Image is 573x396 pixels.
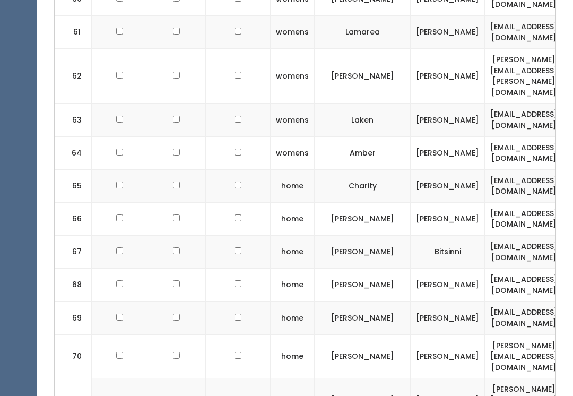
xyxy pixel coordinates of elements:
[315,236,411,269] td: [PERSON_NAME]
[411,335,485,379] td: [PERSON_NAME]
[55,170,92,203] td: 65
[55,335,92,379] td: 70
[315,269,411,302] td: [PERSON_NAME]
[411,170,485,203] td: [PERSON_NAME]
[411,137,485,170] td: [PERSON_NAME]
[271,203,315,236] td: home
[485,203,563,236] td: [EMAIL_ADDRESS][DOMAIN_NAME]
[55,236,92,269] td: 67
[485,269,563,302] td: [EMAIL_ADDRESS][DOMAIN_NAME]
[315,335,411,379] td: [PERSON_NAME]
[271,104,315,137] td: womens
[271,335,315,379] td: home
[315,16,411,49] td: Lamarea
[411,302,485,335] td: [PERSON_NAME]
[271,137,315,170] td: womens
[315,137,411,170] td: Amber
[55,104,92,137] td: 63
[411,269,485,302] td: [PERSON_NAME]
[271,269,315,302] td: home
[55,16,92,49] td: 61
[411,236,485,269] td: Bitsinni
[485,170,563,203] td: [EMAIL_ADDRESS][DOMAIN_NAME]
[411,203,485,236] td: [PERSON_NAME]
[271,302,315,335] td: home
[411,49,485,104] td: [PERSON_NAME]
[485,302,563,335] td: [EMAIL_ADDRESS][DOMAIN_NAME]
[315,302,411,335] td: [PERSON_NAME]
[55,49,92,104] td: 62
[485,104,563,137] td: [EMAIL_ADDRESS][DOMAIN_NAME]
[315,104,411,137] td: Laken
[315,203,411,236] td: [PERSON_NAME]
[271,170,315,203] td: home
[55,269,92,302] td: 68
[485,137,563,170] td: [EMAIL_ADDRESS][DOMAIN_NAME]
[271,236,315,269] td: home
[411,104,485,137] td: [PERSON_NAME]
[315,170,411,203] td: Charity
[485,236,563,269] td: [EMAIL_ADDRESS][DOMAIN_NAME]
[411,16,485,49] td: [PERSON_NAME]
[271,16,315,49] td: womens
[55,302,92,335] td: 69
[55,203,92,236] td: 66
[271,49,315,104] td: womens
[485,49,563,104] td: [PERSON_NAME][EMAIL_ADDRESS][PERSON_NAME][DOMAIN_NAME]
[485,16,563,49] td: [EMAIL_ADDRESS][DOMAIN_NAME]
[485,335,563,379] td: [PERSON_NAME][EMAIL_ADDRESS][DOMAIN_NAME]
[55,137,92,170] td: 64
[315,49,411,104] td: [PERSON_NAME]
